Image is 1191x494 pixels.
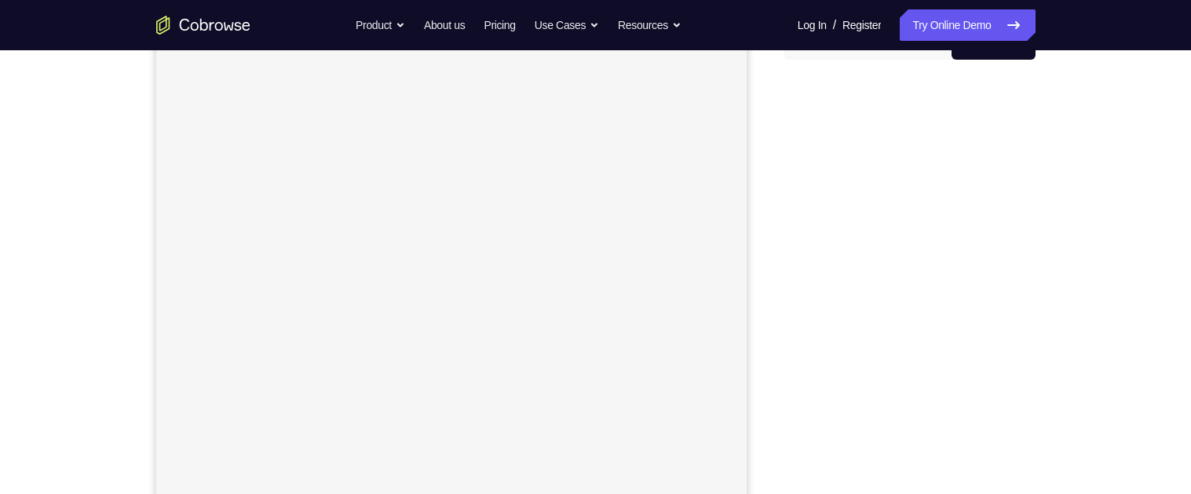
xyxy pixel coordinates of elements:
[484,9,515,41] a: Pricing
[798,9,827,41] a: Log In
[535,9,599,41] button: Use Cases
[900,9,1035,41] a: Try Online Demo
[833,16,836,35] span: /
[156,16,250,35] a: Go to the home page
[356,9,405,41] button: Product
[842,9,881,41] a: Register
[618,9,681,41] button: Resources
[424,9,465,41] a: About us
